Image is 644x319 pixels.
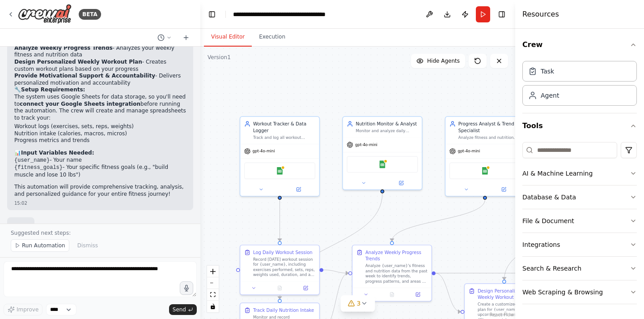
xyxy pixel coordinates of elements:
[445,116,525,196] div: Progress Analyst & Trend SpecialistAnalyze fitness and nutrition data trends for {user_name} over...
[253,149,275,154] span: gpt-4o-mini
[207,266,219,312] div: React Flow controls
[541,67,554,76] div: Task
[14,150,186,157] h2: 📊
[365,263,428,284] div: Analyze {user_name}'s fitness and nutrition data from the past week to identify trends, progress ...
[490,312,514,317] a: React Flow attribution
[378,160,386,168] img: Google Sheets
[522,280,637,304] button: Web Scraping & Browsing
[458,135,521,140] div: Analyze fitness and nutrition data trends for {user_name} over time, identify patterns, calculate...
[253,135,315,140] div: Track and log all workout activities, exercises, sets, reps, weights, and duration for {user_name...
[4,304,42,315] button: Improve
[173,306,186,313] span: Send
[458,149,480,154] span: gpt-4o-mini
[169,304,197,315] button: Send
[11,229,190,237] p: Suggested next steps:
[280,185,317,193] button: Open in side panel
[11,239,69,252] button: Run Automation
[240,116,320,196] div: Workout Tracker & Data LoggerTrack and log all workout activities, exercises, sets, reps, weights...
[522,162,637,185] button: AI & Machine Learning
[14,130,186,138] li: Nutrition intake (calories, macros, micros)
[14,59,186,73] li: - Creates custom workout plans based on your progress
[207,301,219,312] button: toggle interactivity
[342,116,422,190] div: Nutrition Monitor & AnalystMonitor and analyze daily nutrition intake for {user_name}, including ...
[204,28,252,47] button: Visual Editor
[522,32,637,57] button: Crew
[378,291,406,298] button: No output available
[496,8,508,21] button: Hide right sidebar
[14,200,186,207] div: 15:02
[14,157,186,164] li: - Your name
[276,193,386,299] g: Edge from 1aa19da8-7cae-4124-9aba-56d765f0e56b to bfbc66d1-4131-4a77-9129-7643a26caea5
[179,32,193,43] button: Start a new chat
[295,284,317,292] button: Open in side panel
[18,4,72,24] img: Logo
[253,121,315,134] div: Workout Tracker & Data Logger
[458,121,521,134] div: Progress Analyst & Trend Specialist
[481,167,489,175] img: Google Sheets
[14,164,186,178] li: - Your specific fitness goals (e.g., "build muscle and lose 10 lbs")
[233,10,334,19] nav: breadcrumb
[22,242,65,249] span: Run Automation
[522,209,637,233] button: File & Document
[389,200,488,241] g: Edge from e5120d34-41d4-4019-9823-8e27216d0b95 to d615053a-2017-41bc-81bf-580f10a34936
[486,185,522,193] button: Open in side panel
[14,86,186,94] h2: 🔧
[253,249,313,255] div: Log Daily Workout Session
[522,113,637,138] button: Tools
[207,277,219,289] button: zoom out
[14,157,50,164] code: {user_name}
[352,245,432,302] div: Analyze Weekly Progress TrendsAnalyze {user_name}'s fitness and nutrition data from the past week...
[541,91,559,100] div: Agent
[341,295,375,312] button: 3
[478,288,540,301] div: Design Personalized Weekly Workout Plan
[154,32,175,43] button: Switch to previous chat
[14,94,186,121] p: The system uses Google Sheets for data storage, so you'll need to before running the automation. ...
[208,54,231,61] div: Version 1
[21,150,94,156] strong: Input Variables Needed:
[14,123,186,130] li: Workout logs (exercises, sets, reps, weights)
[355,142,377,147] span: gpt-4o-mini
[356,121,418,127] div: Nutrition Monitor & Analyst
[436,270,573,276] g: Edge from d615053a-2017-41bc-81bf-580f10a34936 to ffa9b478-dd15-43bf-ae43-ad425b41e2a0
[383,179,419,187] button: Open in side panel
[14,164,63,171] code: {fitness_goals}
[21,86,85,93] strong: Setup Requirements:
[323,267,348,276] g: Edge from 4c822aa3-c452-4f00-95b6-7a299410626b to d615053a-2017-41bc-81bf-580f10a34936
[522,57,637,113] div: Crew
[79,9,101,20] div: BETA
[253,307,314,313] div: Track Daily Nutrition Intake
[407,291,429,298] button: Open in side panel
[180,281,193,295] button: Click to speak your automation idea
[14,45,186,59] li: - Analyzes your weekly fitness and nutrition data
[522,9,559,20] h4: Resources
[522,138,637,311] div: Tools
[14,184,186,198] p: This automation will provide comprehensive tracking, analysis, and personalized guidance for your...
[14,45,113,51] strong: Analyze Weekly Progress Trends
[77,242,98,249] span: Dismiss
[14,59,142,65] strong: Design Personalized Weekly Workout Plan
[276,200,283,241] g: Edge from 1df08e75-0b00-468e-ae5c-586d9a0f655a to 4c822aa3-c452-4f00-95b6-7a299410626b
[436,270,461,315] g: Edge from d615053a-2017-41bc-81bf-580f10a34936 to d7749926-3c77-4fd0-94b4-3366d918346e
[73,239,102,252] button: Dismiss
[253,257,315,277] div: Record [DATE] workout session for {user_name}, including exercises performed, sets, reps, weights...
[14,73,186,86] li: - Delivers personalized motivation and accountability
[207,289,219,301] button: fit view
[501,200,591,280] g: Edge from 33ab9d23-4f3e-4294-935f-4cd76ada2fa7 to d7749926-3c77-4fd0-94b4-3366d918346e
[427,57,460,65] span: Hide Agents
[357,299,361,308] span: 3
[14,223,27,229] div: 15:02
[17,306,38,313] span: Improve
[240,245,320,295] div: Log Daily Workout SessionRecord [DATE] workout session for {user_name}, including exercises perfo...
[411,54,465,68] button: Hide Agents
[14,137,186,144] li: Progress metrics and trends
[365,249,428,262] div: Analyze Weekly Progress Trends
[522,257,637,280] button: Search & Research
[20,101,140,107] strong: connect your Google Sheets integration
[522,233,637,256] button: Integrations
[356,129,418,134] div: Monitor and analyze daily nutrition intake for {user_name}, including calories, macronutrients, m...
[522,185,637,209] button: Database & Data
[207,266,219,277] button: zoom in
[276,167,284,175] img: Google Sheets
[266,284,293,292] button: No output available
[14,73,155,79] strong: Provide Motivational Support & Accountability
